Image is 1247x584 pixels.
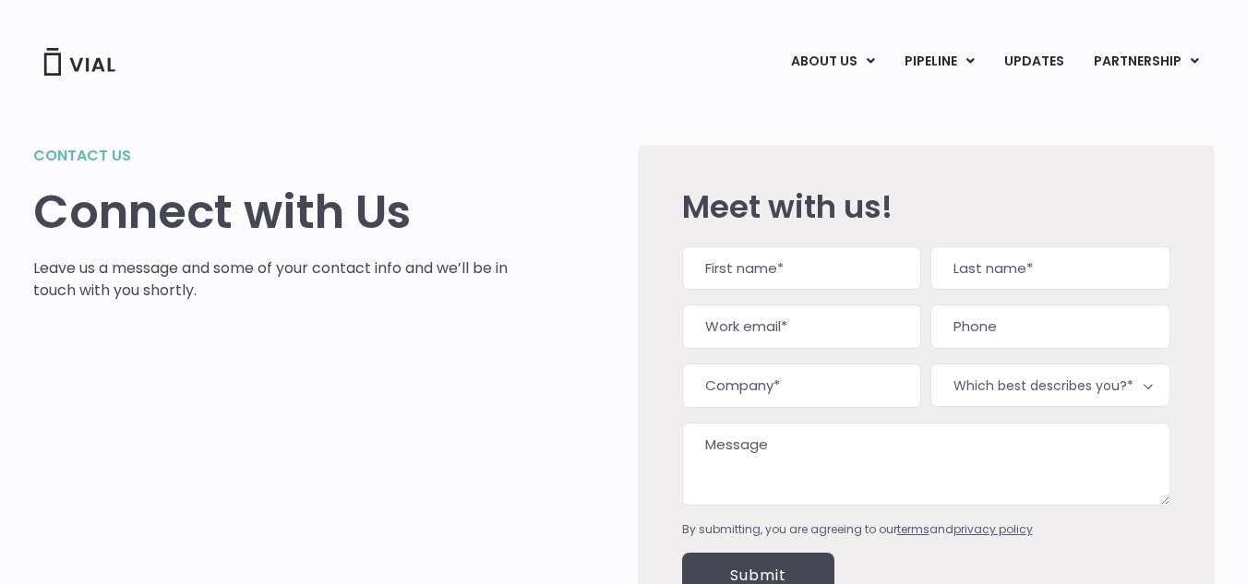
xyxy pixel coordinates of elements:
[953,521,1033,537] a: privacy policy
[682,521,1170,538] div: By submitting, you are agreeing to our and
[930,364,1169,407] span: Which best describes you?*
[33,185,509,239] h1: Connect with Us
[42,48,116,76] img: Vial Logo
[890,46,989,77] a: PIPELINEMenu Toggle
[776,46,889,77] a: ABOUT USMenu Toggle
[33,257,509,302] p: Leave us a message and some of your contact info and we’ll be in touch with you shortly.
[682,304,921,349] input: Work email*
[682,246,921,291] input: First name*
[989,46,1078,77] a: UPDATES
[930,246,1169,291] input: Last name*
[897,521,929,537] a: terms
[682,364,921,408] input: Company*
[1079,46,1214,77] a: PARTNERSHIPMenu Toggle
[682,189,1170,224] h2: Meet with us!
[930,304,1169,349] input: Phone
[33,145,509,167] h2: Contact us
